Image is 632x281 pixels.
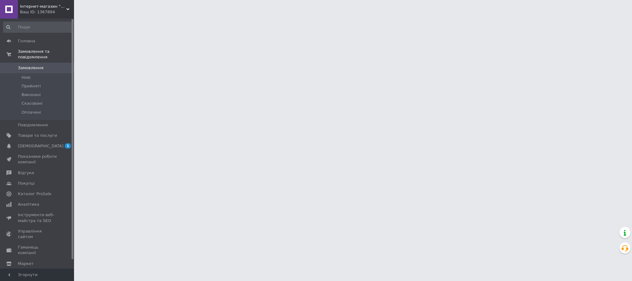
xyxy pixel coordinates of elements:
div: Ваш ID: 1367894 [20,9,74,15]
span: Замовлення та повідомлення [18,49,74,60]
span: Каталог ProSale [18,191,51,197]
span: 1 [65,143,71,149]
span: Виконані [22,92,41,98]
span: Товари та послуги [18,133,57,138]
span: Замовлення [18,65,43,71]
span: Нові [22,75,31,80]
span: Маркет [18,261,34,266]
span: Аналітика [18,202,39,207]
span: Гаманець компанії [18,245,57,256]
span: Покупці [18,181,35,186]
span: Інтернет-магазин "Сезон Іграшок" [20,4,66,9]
span: [DEMOGRAPHIC_DATA] [18,143,64,149]
span: Прийняті [22,83,41,89]
span: Відгуки [18,170,34,176]
span: Оплачені [22,110,41,115]
span: Повідомлення [18,122,48,128]
span: Головна [18,38,35,44]
span: Інструменти веб-майстра та SEO [18,212,57,223]
span: Скасовані [22,101,43,106]
span: Показники роботи компанії [18,154,57,165]
input: Пошук [3,22,73,33]
span: Управління сайтом [18,229,57,240]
